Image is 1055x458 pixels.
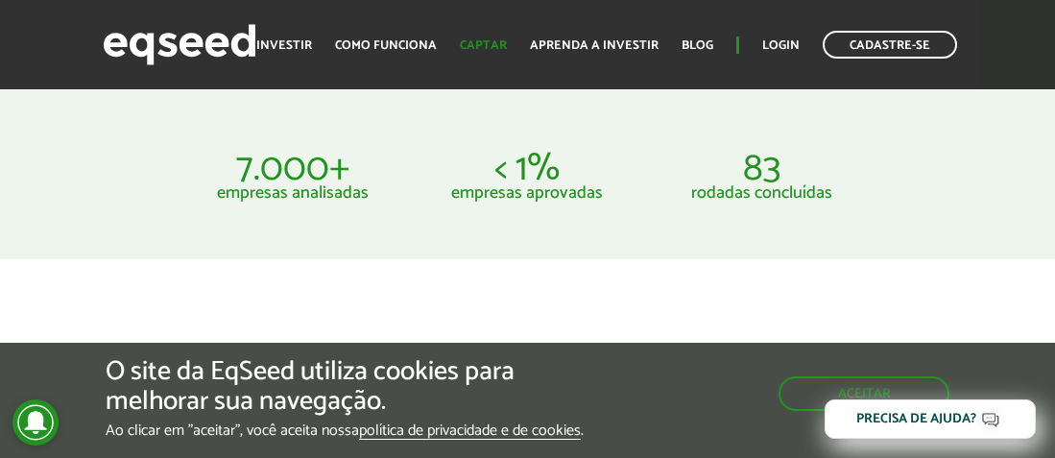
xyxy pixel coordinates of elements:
[762,39,800,52] a: Login
[103,19,256,70] img: EqSeed
[106,357,612,417] h5: O site da EqSeed utiliza cookies para melhorar sua navegação.
[823,31,957,59] a: Cadastre-se
[106,422,612,440] p: Ao clicar em "aceitar", você aceita nossa .
[256,39,312,52] a: Investir
[659,184,865,202] p: rodadas concluídas
[424,154,630,184] p: < 1%
[190,184,396,202] p: empresas analisadas
[190,154,396,184] p: 7.000+
[682,39,713,52] a: Blog
[424,184,630,202] p: empresas aprovadas
[460,39,507,52] a: Captar
[659,154,865,184] p: 83
[530,39,659,52] a: Aprenda a investir
[335,39,437,52] a: Como funciona
[779,376,949,411] button: Aceitar
[359,423,581,440] a: política de privacidade e de cookies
